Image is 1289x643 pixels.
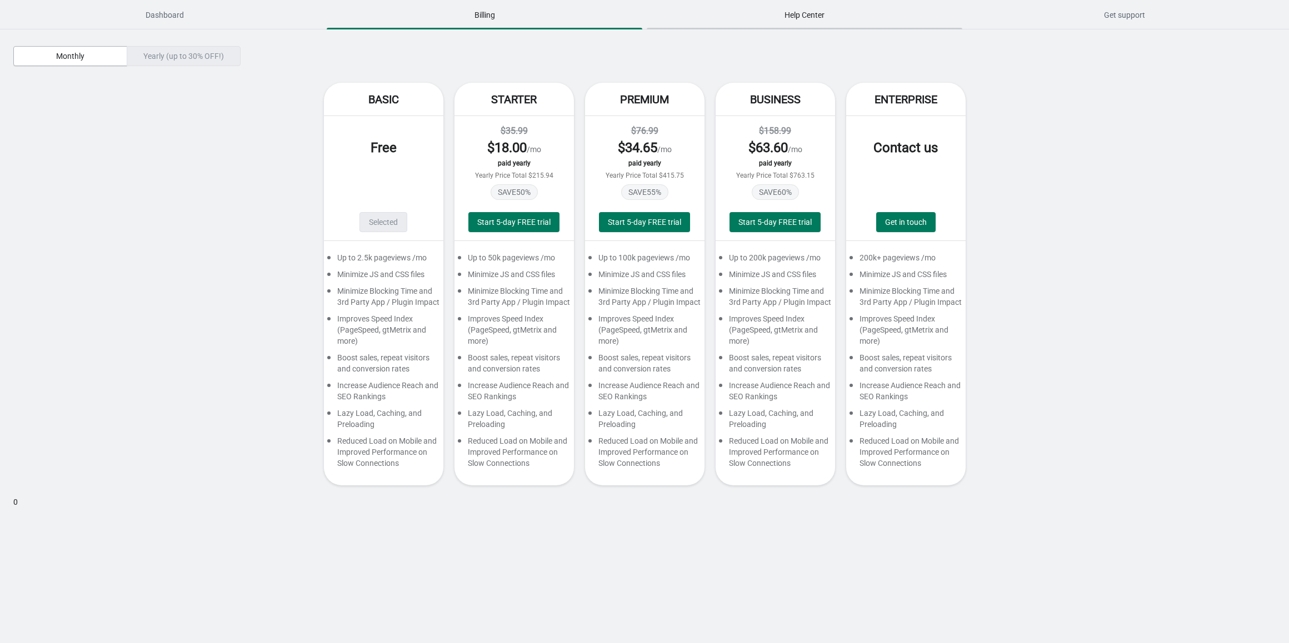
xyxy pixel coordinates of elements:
div: Boost sales, repeat visitors and conversion rates [454,352,574,380]
div: Minimize JS and CSS files [716,269,835,285]
span: SAVE 50 % [491,184,538,200]
div: $35.99 [466,124,563,138]
span: $ 63.60 [748,140,788,155]
span: Free [371,140,397,155]
div: Enterprise [846,83,966,116]
div: Up to 50k pageviews /mo [454,252,574,269]
div: Minimize Blocking Time and 3rd Party App / Plugin Impact [454,285,574,313]
div: Minimize Blocking Time and 3rd Party App / Plugin Impact [585,285,705,313]
div: Yearly Price Total $763.15 [727,172,824,179]
span: $ 18.00 [487,140,527,155]
span: SAVE 60 % [752,184,799,200]
span: Get support [967,5,1282,25]
div: Boost sales, repeat visitors and conversion rates [846,352,966,380]
div: paid yearly [596,159,693,167]
div: Up to 2.5k pageviews /mo [324,252,443,269]
div: Boost sales, repeat visitors and conversion rates [324,352,443,380]
div: Boost sales, repeat visitors and conversion rates [585,352,705,380]
div: Lazy Load, Caching, and Preloading [716,408,835,435]
button: Start 5-day FREE trial [599,212,690,232]
span: $ 34.65 [618,140,657,155]
div: Increase Audience Reach and SEO Rankings [846,380,966,408]
div: Yearly Price Total $215.94 [466,172,563,179]
div: Increase Audience Reach and SEO Rankings [716,380,835,408]
div: Starter [454,83,574,116]
div: Lazy Load, Caching, and Preloading [585,408,705,435]
span: Help Center [647,5,962,25]
span: SAVE 55 % [621,184,668,200]
div: /mo [596,139,693,157]
div: Basic [324,83,443,116]
div: Lazy Load, Caching, and Preloading [454,408,574,435]
div: paid yearly [727,159,824,167]
div: Improves Speed Index (PageSpeed, gtMetrix and more) [585,313,705,352]
div: Lazy Load, Caching, and Preloading [324,408,443,435]
div: Reduced Load on Mobile and Improved Performance on Slow Connections [454,435,574,474]
div: Reduced Load on Mobile and Improved Performance on Slow Connections [716,435,835,474]
div: $158.99 [727,124,824,138]
div: Boost sales, repeat visitors and conversion rates [716,352,835,380]
div: Improves Speed Index (PageSpeed, gtMetrix and more) [846,313,966,352]
div: Increase Audience Reach and SEO Rankings [324,380,443,408]
span: Start 5-day FREE trial [477,218,551,227]
span: Contact us [873,140,938,155]
div: $76.99 [596,124,693,138]
div: Yearly Price Total $415.75 [596,172,693,179]
div: Minimize Blocking Time and 3rd Party App / Plugin Impact [324,285,443,313]
button: Start 5-day FREE trial [730,212,821,232]
button: Dashboard [4,1,324,29]
div: Reduced Load on Mobile and Improved Performance on Slow Connections [846,435,966,474]
div: 200k+ pageviews /mo [846,252,966,269]
div: Reduced Load on Mobile and Improved Performance on Slow Connections [324,435,443,474]
div: 0 [13,29,1276,512]
div: Up to 200k pageviews /mo [716,252,835,269]
span: Get in touch [885,218,927,227]
div: Premium [585,83,705,116]
div: Minimize JS and CSS files [454,269,574,285]
div: Improves Speed Index (PageSpeed, gtMetrix and more) [716,313,835,352]
button: Start 5-day FREE trial [468,212,559,232]
div: paid yearly [466,159,563,167]
div: Lazy Load, Caching, and Preloading [846,408,966,435]
button: Monthly [13,46,127,66]
div: Reduced Load on Mobile and Improved Performance on Slow Connections [585,435,705,474]
div: Minimize JS and CSS files [324,269,443,285]
div: Minimize JS and CSS files [846,269,966,285]
span: Start 5-day FREE trial [738,218,812,227]
span: Monthly [56,52,84,61]
span: Start 5-day FREE trial [608,218,681,227]
div: Increase Audience Reach and SEO Rankings [454,380,574,408]
span: Dashboard [7,5,322,25]
div: Business [716,83,835,116]
div: Up to 100k pageviews /mo [585,252,705,269]
div: Improves Speed Index (PageSpeed, gtMetrix and more) [324,313,443,352]
div: Minimize Blocking Time and 3rd Party App / Plugin Impact [846,285,966,313]
div: /mo [727,139,824,157]
span: Billing [327,5,642,25]
div: Minimize JS and CSS files [585,269,705,285]
div: Minimize Blocking Time and 3rd Party App / Plugin Impact [716,285,835,313]
a: Get in touch [876,212,936,232]
div: Improves Speed Index (PageSpeed, gtMetrix and more) [454,313,574,352]
div: /mo [466,139,563,157]
div: Increase Audience Reach and SEO Rankings [585,380,705,408]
